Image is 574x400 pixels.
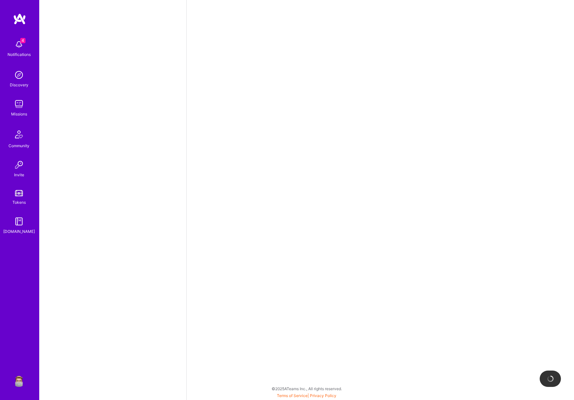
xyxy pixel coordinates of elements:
div: Tokens [12,199,26,206]
a: User Avatar [11,374,27,387]
img: teamwork [12,97,25,111]
div: © 2025 ATeams Inc., All rights reserved. [39,380,574,397]
img: logo [13,13,26,25]
a: Terms of Service [277,393,308,398]
img: Invite [12,158,25,171]
img: bell [12,38,25,51]
span: | [277,393,336,398]
div: Community [8,142,29,149]
a: Privacy Policy [310,393,336,398]
img: tokens [15,190,23,196]
div: Invite [14,171,24,178]
img: loading [547,375,554,382]
img: Community [11,127,27,142]
div: Notifications [8,51,31,58]
img: discovery [12,68,25,81]
div: Discovery [10,81,28,88]
div: [DOMAIN_NAME] [3,228,35,235]
span: 4 [20,38,25,43]
img: User Avatar [12,374,25,387]
div: Missions [11,111,27,117]
img: guide book [12,215,25,228]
